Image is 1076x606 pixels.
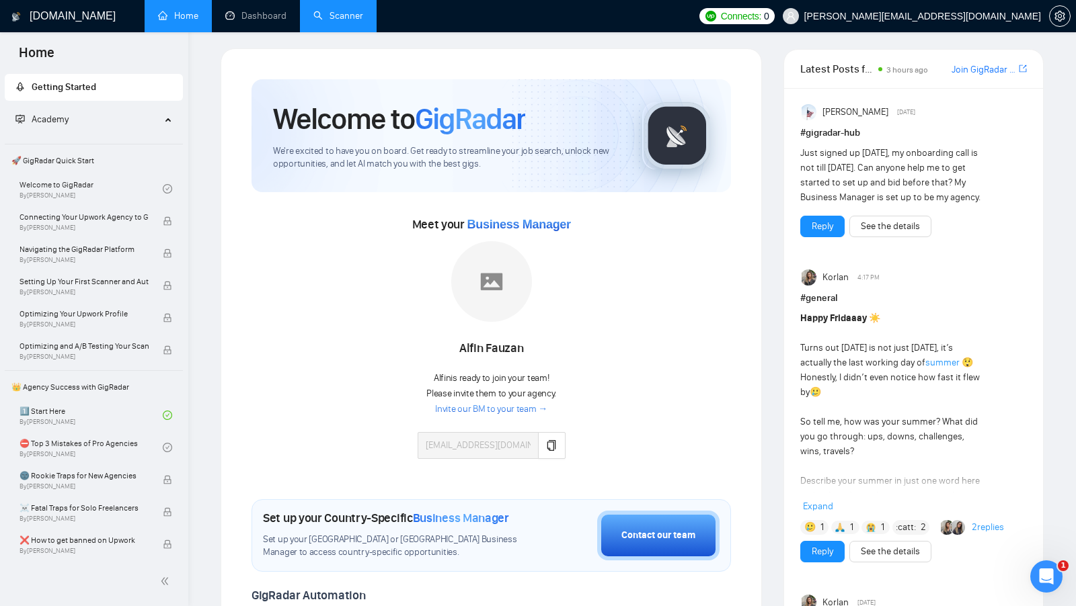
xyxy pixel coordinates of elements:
a: Join GigRadar Slack Community [952,62,1016,77]
div: Alfin Fauzan [418,337,566,360]
span: ☠️ Fatal Traps for Solo Freelancers [20,501,149,515]
a: dashboardDashboard [225,10,286,21]
span: lock [163,345,172,355]
img: logo [11,6,21,28]
img: 😭 [866,523,876,532]
a: 2replies [972,521,1004,534]
span: By [PERSON_NAME] [20,256,149,264]
span: ☀️ [869,312,880,324]
span: 🌚 Rookie Traps for New Agencies [20,469,149,482]
h1: Welcome to [273,101,525,137]
span: lock [163,507,172,517]
span: lock [163,281,172,290]
span: rocket [15,82,25,91]
span: 0 [764,9,769,24]
a: Reply [812,219,833,234]
a: export [1019,62,1027,75]
span: check-circle [163,443,172,452]
span: check-circle [163,184,172,193]
span: Meet your [412,217,571,232]
span: GigRadar Automation [252,588,365,603]
span: :catt: [896,520,916,535]
span: 🥲 [804,520,816,535]
span: Expand [803,501,833,512]
a: Reply [812,544,833,559]
a: homeHome [158,10,198,21]
img: Mariia Heshka [952,520,966,535]
iframe: Intercom live chat [1030,560,1063,593]
span: Home [8,43,65,71]
h1: # gigradar-hub [800,126,1027,140]
span: By [PERSON_NAME] [20,224,149,232]
span: By [PERSON_NAME] [20,515,149,523]
img: upwork-logo.png [705,11,716,21]
span: lock [163,539,172,549]
button: Reply [800,216,845,237]
button: See the details [849,216,931,237]
span: 1 [1058,560,1069,571]
span: Please invite them to your agency. [426,388,556,399]
a: See the details [861,219,920,234]
a: See the details [861,544,920,559]
span: Connects: [721,9,761,24]
span: Alfin is ready to join your team! [434,372,549,384]
span: Optimizing Your Upwork Profile [20,307,149,320]
span: 👑 Agency Success with GigRadar [6,374,182,400]
span: By [PERSON_NAME] [20,353,149,361]
span: 1 [881,521,884,534]
a: ⛔ Top 3 Mistakes of Pro AgenciesBy[PERSON_NAME] [20,433,163,462]
span: 3 hours ago [886,65,928,75]
span: 1 [850,521,853,534]
h1: Set up your Country-Specific [263,511,509,525]
span: Navigating the GigRadar Platform [20,243,149,256]
a: summer [925,357,960,368]
button: Contact our team [597,511,720,560]
span: check-circle [163,410,172,420]
a: Welcome to GigRadarBy[PERSON_NAME] [20,174,163,204]
button: See the details [849,541,931,562]
div: Turns out [DATE] is not just [DATE], it’s actually the last working day of Honestly, I didn’t eve... [800,311,981,577]
span: double-left [160,574,174,588]
img: 🙏 [835,523,845,532]
button: copy [538,432,565,459]
div: Contact our team [621,528,695,543]
span: Business Manager [413,511,509,525]
h1: # general [800,291,1027,306]
span: 🥲 [810,386,821,398]
span: fund-projection-screen [15,114,25,124]
span: lock [163,249,172,258]
span: [PERSON_NAME] [822,105,888,120]
a: setting [1049,11,1071,21]
span: ❌ How to get banned on Upwork [20,533,149,547]
span: By [PERSON_NAME] [20,547,149,555]
span: Set up your [GEOGRAPHIC_DATA] or [GEOGRAPHIC_DATA] Business Manager to access country-specific op... [263,533,530,559]
span: Connecting Your Upwork Agency to GigRadar [20,210,149,224]
li: Getting Started [5,74,183,101]
span: 🚀 GigRadar Quick Start [6,147,182,174]
span: Latest Posts from the GigRadar Community [800,60,874,77]
img: gigradar-logo.png [644,102,711,169]
span: lock [163,216,172,226]
strong: Happy Fridaaay [800,312,867,324]
span: lock [163,475,172,484]
span: 😲 [962,357,973,368]
div: Just signed up [DATE], my onboarding call is not till [DATE]. Can anyone help me to get started t... [800,146,981,205]
span: Academy [32,114,69,125]
img: Korlan [802,269,818,286]
img: Anisuzzaman Khan [802,104,818,120]
span: 4:17 PM [857,271,880,284]
span: By [PERSON_NAME] [20,320,149,329]
span: Academy [15,114,69,125]
span: By [PERSON_NAME] [20,288,149,296]
img: Korlan [941,520,956,535]
span: copy [546,440,557,451]
span: user [786,11,796,21]
span: Optimizing and A/B Testing Your Scanner for Better Results [20,339,149,353]
span: Getting Started [32,81,96,93]
a: 1️⃣ Start HereBy[PERSON_NAME] [20,400,163,430]
span: We're excited to have you on board. Get ready to streamline your job search, unlock new opportuni... [273,145,621,171]
span: 2 [921,521,926,534]
span: [DATE] [897,106,915,118]
img: placeholder.png [451,241,532,322]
